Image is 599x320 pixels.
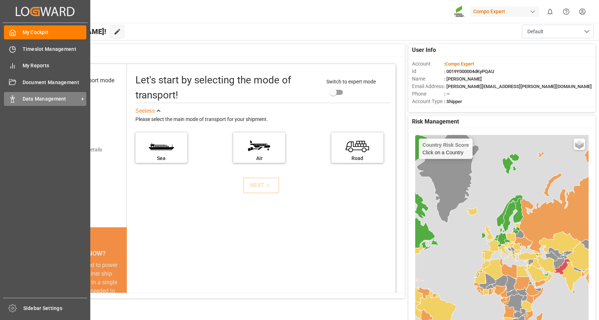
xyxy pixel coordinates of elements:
h4: Country Risk Score [422,142,469,148]
div: Let's start by selecting the mode of transport! [135,73,319,103]
div: Sea [139,155,184,162]
span: : [PERSON_NAME][EMAIL_ADDRESS][PERSON_NAME][DOMAIN_NAME] [444,84,592,89]
span: Email Address [412,83,444,90]
button: Help Center [558,4,574,20]
div: Air [237,155,282,162]
span: : [444,61,474,67]
span: Switch to expert mode [326,79,376,84]
span: User Info [412,46,436,54]
span: Document Management [23,79,87,86]
span: : [PERSON_NAME] [444,76,482,82]
div: Click on a Country [422,142,469,155]
span: Name [412,75,444,83]
a: Timeslot Management [4,42,86,56]
div: Please select the main mode of transport for your shipment. [135,115,390,124]
button: open menu [522,25,594,38]
span: Account Type [412,98,444,105]
div: See less [135,107,155,115]
span: Phone [412,90,444,98]
button: NEXT [243,178,279,193]
button: show 0 new notifications [542,4,558,20]
span: : — [444,91,450,97]
div: Compo Expert [470,6,539,17]
span: Id [412,68,444,75]
span: : 0019Y000004dKyPQAU [444,69,494,74]
span: Account [412,60,444,68]
span: My Cockpit [23,29,87,36]
span: Compo Expert [445,61,474,67]
div: Road [335,155,380,162]
img: Screenshot%202023-09-29%20at%2010.02.21.png_1712312052.png [454,5,465,18]
span: My Reports [23,62,87,69]
button: Compo Expert [470,5,542,18]
a: Layers [574,139,585,150]
span: Timeslot Management [23,45,87,53]
div: NEXT [250,181,272,190]
span: Data Management [23,95,79,103]
a: My Cockpit [4,25,86,39]
span: Sidebar Settings [23,305,87,312]
span: : Shipper [444,99,462,104]
span: Risk Management [412,117,459,126]
span: Default [527,28,543,35]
